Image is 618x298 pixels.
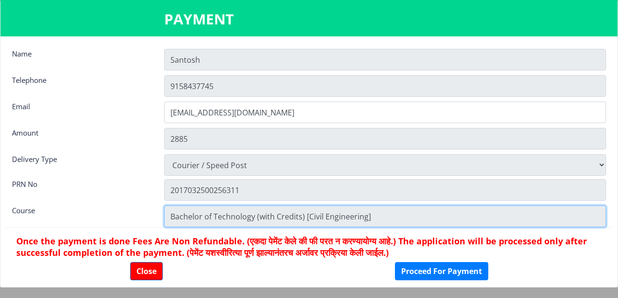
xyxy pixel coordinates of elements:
button: Proceed For Payment [395,262,488,280]
div: Telephone [5,75,157,94]
input: Zipcode [164,206,606,227]
button: Close [130,262,163,280]
input: Zipcode [164,179,606,201]
div: Delivery Type [5,154,157,173]
input: Name [164,49,606,70]
input: Email [164,102,606,123]
div: Name [5,49,157,68]
input: Telephone [164,75,606,97]
div: PRN No [5,179,157,198]
input: Amount [164,128,606,149]
h3: PAYMENT [164,10,454,29]
div: Amount [5,128,157,147]
div: Course [5,206,157,225]
h6: Once the payment is done Fees Are Non Refundable. (एकदा पेमेंट केले की फी परत न करण्यायोग्य आहे.)... [16,235,602,258]
div: Email [5,102,157,121]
